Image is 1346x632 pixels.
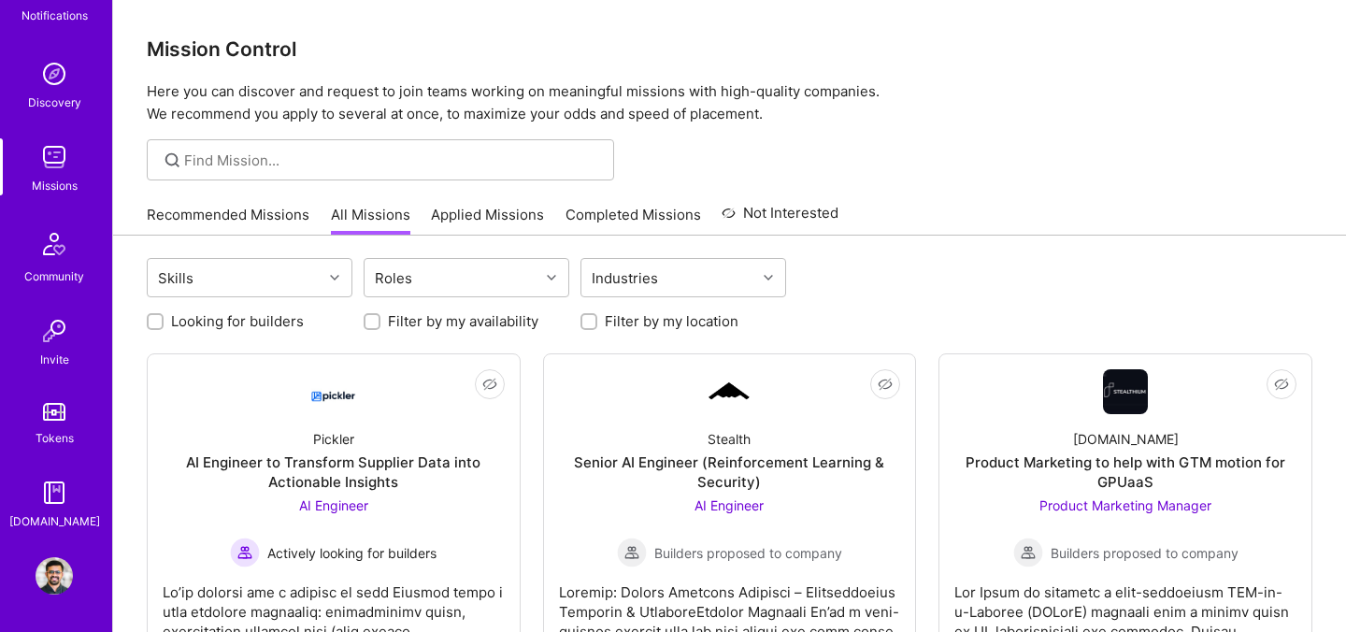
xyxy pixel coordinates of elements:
img: Company Logo [1103,369,1148,414]
label: Filter by my availability [388,311,538,331]
a: Applied Missions [431,205,544,236]
img: User Avatar [36,557,73,595]
i: icon Chevron [547,273,556,282]
label: Looking for builders [171,311,304,331]
div: Tokens [36,428,74,448]
div: Skills [153,265,198,292]
img: discovery [36,55,73,93]
i: icon Chevron [330,273,339,282]
span: Builders proposed to company [1051,543,1239,563]
div: Product Marketing to help with GTM motion for GPUaaS [954,452,1296,492]
img: Builders proposed to company [617,538,647,567]
img: Actively looking for builders [230,538,260,567]
div: Notifications [21,6,88,25]
img: tokens [43,403,65,421]
span: AI Engineer [694,497,764,513]
span: Product Marketing Manager [1039,497,1211,513]
span: AI Engineer [299,497,368,513]
div: Industries [587,265,663,292]
a: All Missions [331,205,410,236]
div: Pickler [313,429,354,449]
img: Invite [36,312,73,350]
img: teamwork [36,138,73,176]
a: User Avatar [31,557,78,595]
i: icon Chevron [764,273,773,282]
i: icon EyeClosed [1274,377,1289,392]
div: Community [24,266,84,286]
div: [DOMAIN_NAME] [1073,429,1179,449]
a: Recommended Missions [147,205,309,236]
p: Here you can discover and request to join teams working on meaningful missions with high-quality ... [147,80,1312,125]
div: [DOMAIN_NAME] [9,511,100,531]
span: Builders proposed to company [654,543,842,563]
i: icon EyeClosed [878,377,893,392]
img: guide book [36,474,73,511]
a: Not Interested [722,202,838,236]
i: icon EyeClosed [482,377,497,392]
img: Company Logo [707,380,752,404]
input: Find Mission... [184,151,600,170]
span: Actively looking for builders [267,543,437,563]
img: Builders proposed to company [1013,538,1043,567]
div: Discovery [28,93,81,112]
div: Senior AI Engineer (Reinforcement Learning & Security) [559,452,901,492]
label: Filter by my location [605,311,738,331]
a: Completed Missions [566,205,701,236]
div: Roles [370,265,417,292]
i: icon SearchGrey [162,150,183,171]
div: Missions [32,176,78,195]
div: Invite [40,350,69,369]
img: Community [32,222,77,266]
img: Company Logo [311,375,356,409]
h3: Mission Control [147,37,1312,61]
div: AI Engineer to Transform Supplier Data into Actionable Insights [163,452,505,492]
div: Stealth [708,429,751,449]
